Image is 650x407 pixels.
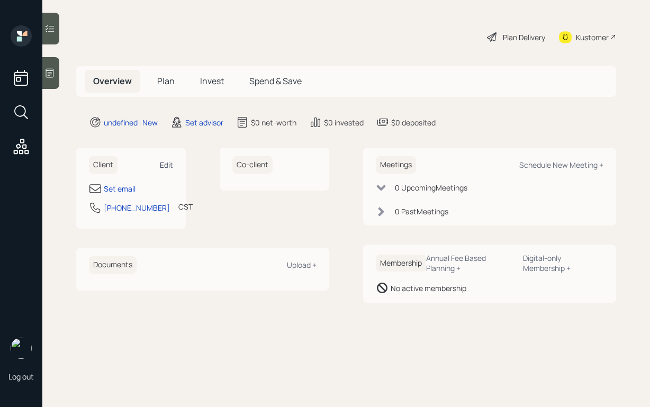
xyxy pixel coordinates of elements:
[249,75,302,87] span: Spend & Save
[157,75,175,87] span: Plan
[391,117,436,128] div: $0 deposited
[376,156,416,174] h6: Meetings
[104,117,158,128] div: undefined · New
[89,256,137,274] h6: Documents
[376,255,426,272] h6: Membership
[93,75,132,87] span: Overview
[251,117,296,128] div: $0 net-worth
[503,32,545,43] div: Plan Delivery
[426,253,514,273] div: Annual Fee Based Planning +
[178,201,193,212] div: CST
[232,156,273,174] h6: Co-client
[104,202,170,213] div: [PHONE_NUMBER]
[395,206,448,217] div: 0 Past Meeting s
[11,338,32,359] img: robby-grisanti-headshot.png
[8,372,34,382] div: Log out
[523,253,603,273] div: Digital-only Membership +
[287,260,317,270] div: Upload +
[160,160,173,170] div: Edit
[324,117,364,128] div: $0 invested
[391,283,466,294] div: No active membership
[89,156,118,174] h6: Client
[200,75,224,87] span: Invest
[576,32,609,43] div: Kustomer
[185,117,223,128] div: Set advisor
[395,182,467,193] div: 0 Upcoming Meeting s
[519,160,603,170] div: Schedule New Meeting +
[104,183,136,194] div: Set email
